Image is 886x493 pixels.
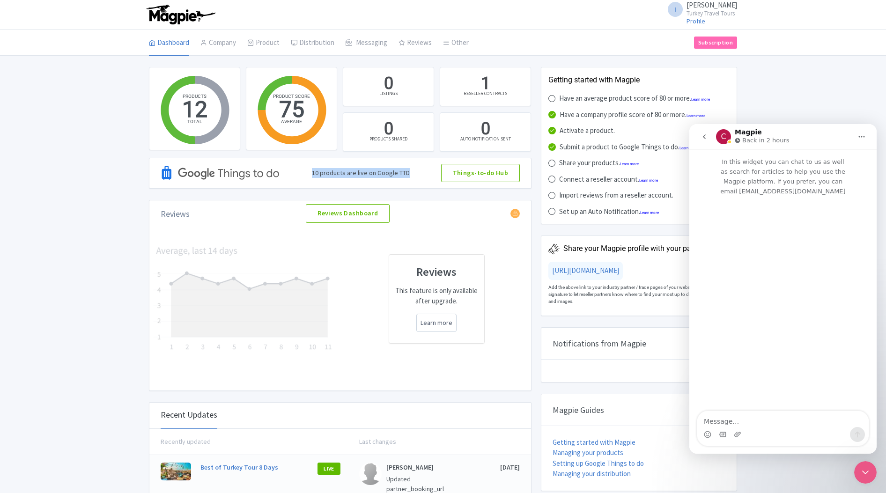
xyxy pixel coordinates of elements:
[247,30,280,56] a: Product
[560,110,705,120] div: Have a company profile score of 80 or more.
[481,72,490,96] div: 1
[560,125,615,136] div: Activate a product.
[440,67,531,106] a: 1 RESELLER CONTRACTS
[559,174,658,185] div: Connect a reseller account.
[153,245,335,353] img: chart-62242baa53ac9495a133cd79f73327f1.png
[441,164,520,183] a: Things-to-do Hub
[161,401,217,429] div: Recent Updates
[541,394,737,426] div: Magpie Guides
[395,266,479,278] h3: Reviews
[563,243,710,254] div: Share your Magpie profile with your partners
[386,463,460,472] p: [PERSON_NAME]
[395,286,479,307] p: This feature is only available after upgrade.
[553,448,623,457] a: Managing your products
[149,30,189,56] a: Dashboard
[200,30,236,56] a: Company
[620,162,639,166] a: Learn more
[443,30,469,56] a: Other
[384,118,393,141] div: 0
[553,459,644,468] a: Setting up Google Things to do
[687,0,737,9] span: [PERSON_NAME]
[689,124,877,454] iframe: Intercom live chat
[161,437,340,447] div: Recently updated
[687,17,705,25] a: Profile
[687,114,705,118] a: Learn more
[640,211,659,215] a: Learn more
[312,168,410,178] div: 10 products are live on Google TTD
[440,112,531,152] a: 0 AUTO NOTIFICATION SENT
[161,463,191,480] img: cappadocia_balloons_a3dolt.jpg
[340,437,520,447] div: Last changes
[369,135,407,142] div: PRODUCTS SHARED
[559,190,673,201] div: Import reviews from a reseller account.
[687,10,737,16] small: Turkey Travel Tours
[399,30,432,56] a: Reviews
[379,90,398,97] div: LISTINGS
[541,328,737,360] div: Notifications from Magpie
[668,2,683,17] span: I
[552,266,619,275] a: [URL][DOMAIN_NAME]
[662,1,737,16] a: I [PERSON_NAME] Turkey Travel Tours
[679,146,698,150] a: Learn more
[548,280,730,309] div: Add the above link to your industry partner / trade pages of your website or your email signature...
[481,118,490,141] div: 0
[343,67,434,106] a: 0 LISTINGS
[161,153,281,193] img: Google TTD
[421,318,452,328] a: Learn more
[559,206,659,217] div: Set up an Auto Notification.
[854,461,877,484] iframe: Intercom live chat
[548,74,730,86] div: Getting started with Magpie
[346,30,387,56] a: Messaging
[291,30,334,56] a: Distribution
[161,207,190,220] div: Reviews
[559,158,639,169] div: Share your products.
[691,97,710,102] a: Learn more
[639,178,658,183] a: Learn more
[359,463,382,485] img: contact-b11cc6e953956a0c50a2f97983291f06.png
[553,438,635,447] a: Getting started with Magpie
[694,37,737,49] a: Subscription
[559,93,710,104] div: Have an average product score of 80 or more.
[200,463,278,471] a: Best of Turkey Tour 8 Days
[306,204,390,223] a: Reviews Dashboard
[144,4,217,25] img: logo-ab69f6fb50320c5b225c76a69d11143b.png
[460,135,511,142] div: AUTO NOTIFICATION SENT
[343,112,434,152] a: 0 PRODUCTS SHARED
[464,90,507,97] div: RESELLER CONTRACTS
[553,469,631,478] a: Managing your distribution
[384,72,393,96] div: 0
[560,142,698,153] div: Submit a product to Google Things to do.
